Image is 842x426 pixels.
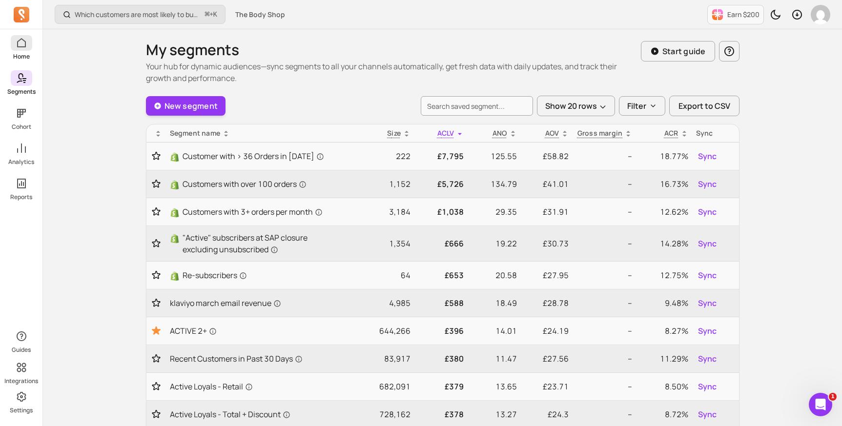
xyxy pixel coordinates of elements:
button: Guides [11,326,32,356]
span: ACLV [437,128,454,138]
a: ACTIVE 2+ [170,325,340,337]
span: ANO [493,128,507,138]
button: Toggle favorite [150,382,162,391]
button: Sync [696,236,719,251]
p: 18.49 [472,297,516,309]
p: 11.47 [472,353,516,365]
p: -- [576,150,632,162]
p: £588 [418,297,464,309]
button: Sync [696,267,719,283]
span: Sync [698,408,717,420]
img: Shopify [170,271,180,281]
button: Start guide [641,41,715,61]
span: Customers with 3+ orders per month [183,206,323,218]
p: £28.78 [525,297,569,309]
p: 12.75% [640,269,688,281]
button: Sync [696,148,719,164]
p: 13.65 [472,381,516,392]
p: ACR [664,128,678,138]
div: Segment name [170,128,340,138]
span: Customer with > 36 Orders in [DATE] [183,150,324,162]
p: £30.73 [525,238,569,249]
p: Gross margin [577,128,623,138]
span: + [205,9,217,20]
button: Sync [696,406,719,422]
p: £653 [418,269,464,281]
p: £666 [418,238,464,249]
p: 682,091 [348,381,411,392]
button: Filter [619,96,665,116]
p: £24.3 [525,408,569,420]
button: Earn $200 [707,5,764,24]
h1: My segments [146,41,641,59]
button: Sync [696,351,719,366]
p: £5,726 [418,178,464,190]
p: Analytics [8,158,34,166]
p: £41.01 [525,178,569,190]
p: 3,184 [348,206,411,218]
span: Customers with over 100 orders [183,178,307,190]
button: Toggle favorite [150,207,162,217]
span: Active Loyals - Retail [170,381,253,392]
span: Export to CSV [678,100,730,112]
p: Segments [7,88,36,96]
button: Sync [696,204,719,220]
p: 14.01 [472,325,516,337]
p: -- [576,353,632,365]
button: Which customers are most likely to buy again soon?⌘+K [55,5,226,24]
p: 125.55 [472,150,516,162]
a: klaviyo march email revenue [170,297,340,309]
div: Sync [696,128,735,138]
button: Sync [696,176,719,192]
p: £1,038 [418,206,464,218]
p: £380 [418,353,464,365]
button: Sync [696,295,719,311]
p: Home [13,53,30,61]
p: 64 [348,269,411,281]
p: -- [576,297,632,309]
a: ShopifyCustomer with > 36 Orders in [DATE] [170,150,340,162]
button: Export to CSV [669,96,739,116]
button: Toggle dark mode [766,5,785,24]
p: -- [576,325,632,337]
span: Sync [698,381,717,392]
a: Recent Customers in Past 30 Days [170,353,340,365]
p: 8.27% [640,325,688,337]
p: 8.72% [640,408,688,420]
span: Sync [698,238,717,249]
p: 13.27 [472,408,516,420]
p: 134.79 [472,178,516,190]
p: £31.91 [525,206,569,218]
p: 18.77% [640,150,688,162]
p: £27.56 [525,353,569,365]
span: klaviyo march email revenue [170,297,281,309]
button: Toggle favorite [150,354,162,364]
span: Sync [698,206,717,218]
p: -- [576,269,632,281]
span: "Active" subscribers at SAP closure excluding unsubscribed [183,232,340,255]
p: £58.82 [525,150,569,162]
a: Shopify"Active" subscribers at SAP closure excluding unsubscribed [170,232,340,255]
p: Filter [627,100,646,112]
p: £396 [418,325,464,337]
p: -- [576,408,632,420]
p: 83,917 [348,353,411,365]
img: Shopify [170,180,180,190]
p: Your hub for dynamic audiences—sync segments to all your channels automatically, get fresh data w... [146,61,641,84]
span: Sync [698,353,717,365]
span: Recent Customers in Past 30 Days [170,353,303,365]
button: Sync [696,323,719,339]
p: Guides [12,346,31,354]
button: Toggle favorite [150,179,162,189]
img: avatar [811,5,830,24]
img: Shopify [170,208,180,218]
img: Shopify [170,152,180,162]
p: 29.35 [472,206,516,218]
p: £7,795 [418,150,464,162]
img: Shopify [170,234,180,243]
p: 14.28% [640,238,688,249]
p: AOV [545,128,559,138]
span: ACTIVE 2+ [170,325,217,337]
input: search [421,96,533,116]
p: -- [576,178,632,190]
